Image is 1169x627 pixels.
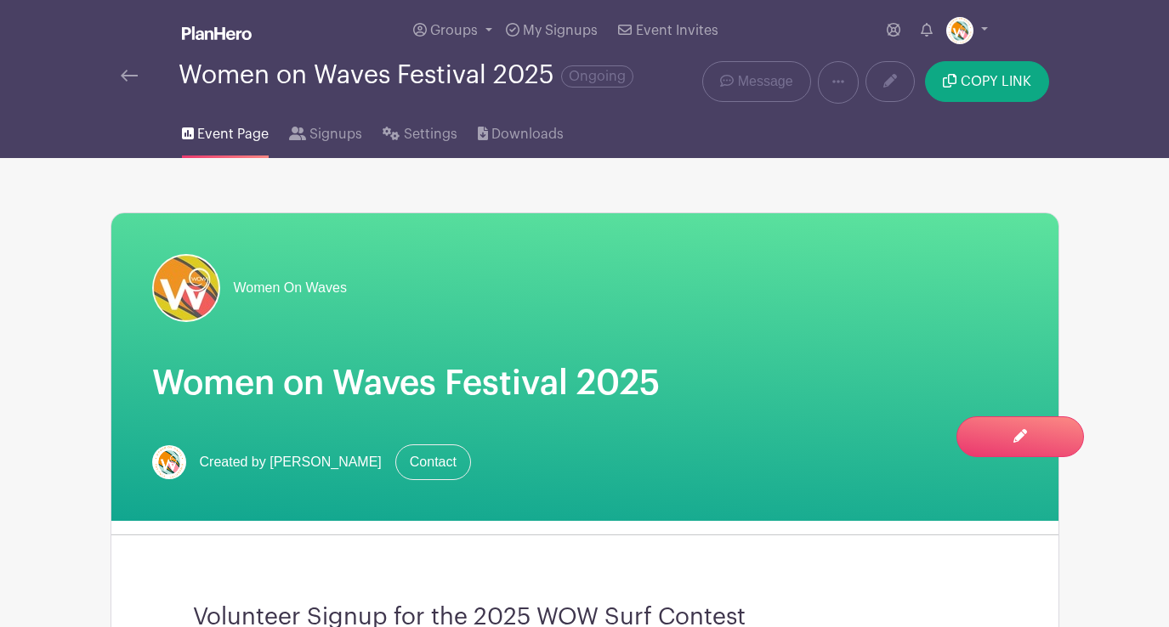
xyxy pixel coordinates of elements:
span: Downloads [491,124,564,144]
span: My Signups [523,24,598,37]
span: Created by [PERSON_NAME] [200,452,382,472]
button: COPY LINK [925,61,1048,102]
img: logo_white-6c42ec7e38ccf1d336a20a19083b03d10ae64f83f12c07503d8b9e83406b4c7d.svg [182,26,252,40]
a: Downloads [478,104,564,158]
img: Screenshot%202025-06-15%20at%209.03.41%E2%80%AFPM.png [152,445,186,479]
a: Event Page [182,104,269,158]
div: Women on Waves Festival 2025 [179,61,633,89]
img: Screenshot%202025-06-15%20at%209.03.41%E2%80%AFPM.png [946,17,973,44]
span: Event Page [197,124,269,144]
span: Message [738,71,793,92]
span: COPY LINK [961,75,1031,88]
span: Signups [309,124,362,144]
img: back-arrow-29a5d9b10d5bd6ae65dc969a981735edf675c4d7a1fe02e03b50dbd4ba3cdb55.svg [121,70,138,82]
span: Women On Waves [234,278,347,298]
a: Signups [289,104,362,158]
img: Messages%20Image(1745056895)%202.JPEG [152,254,220,322]
a: Message [702,61,810,102]
span: Event Invites [636,24,718,37]
span: Settings [404,124,457,144]
span: Groups [430,24,478,37]
a: Contact [395,444,471,480]
span: Ongoing [561,65,633,88]
h1: Women on Waves Festival 2025 [152,363,1018,404]
a: Settings [383,104,457,158]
